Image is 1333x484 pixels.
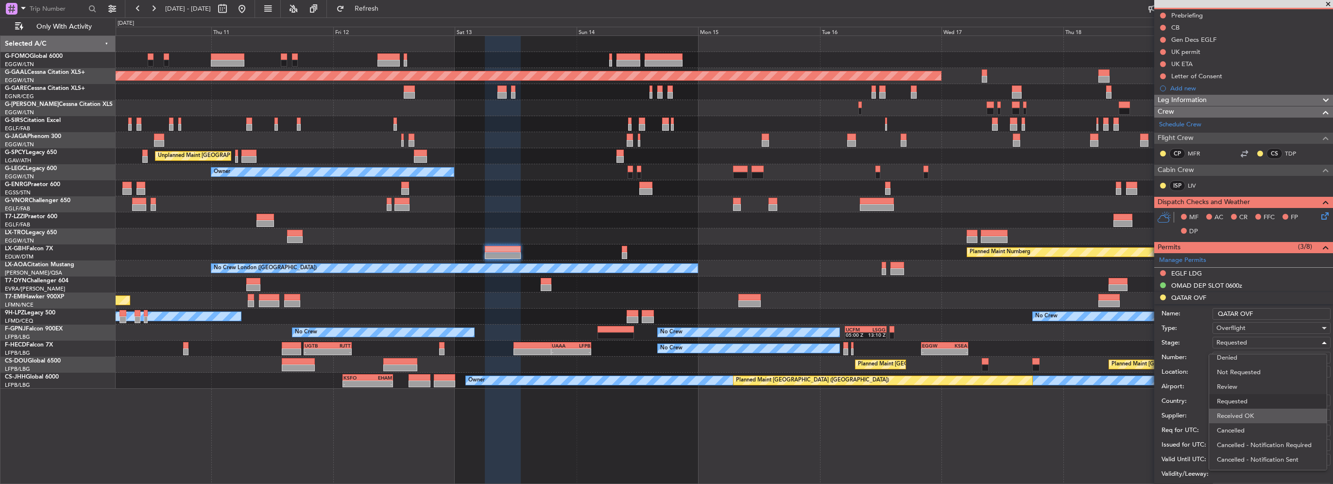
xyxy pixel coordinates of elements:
[1217,380,1319,394] span: Review
[1217,394,1319,409] span: Requested
[1217,409,1319,423] span: Received OK
[1217,452,1319,467] span: Cancelled - Notification Sent
[1217,467,1319,482] span: Not Required
[1217,423,1319,438] span: Cancelled
[1217,438,1319,452] span: Cancelled - Notification Required
[1217,350,1319,365] span: Denied
[1217,365,1319,380] span: Not Requested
